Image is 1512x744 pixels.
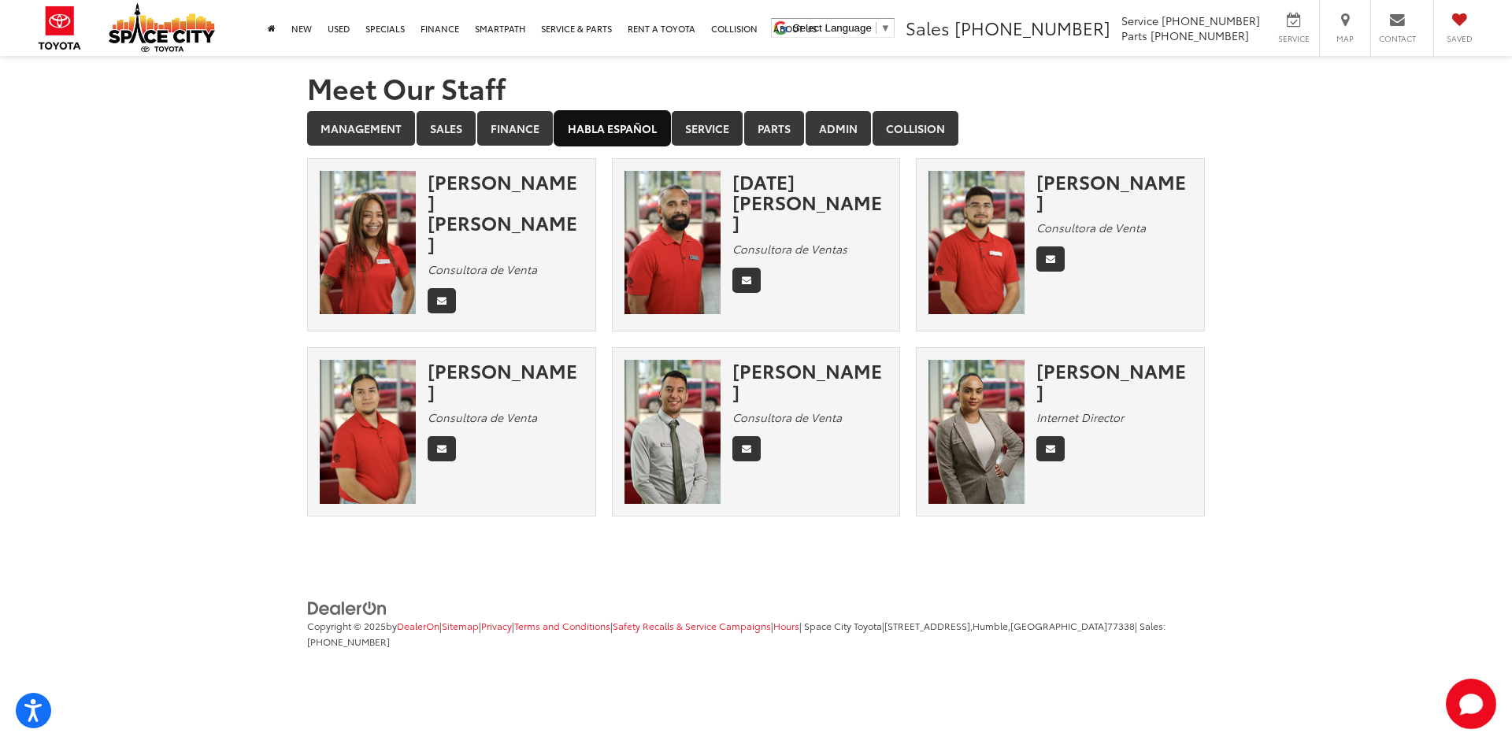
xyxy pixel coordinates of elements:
a: DealerOn [307,598,387,614]
a: Finance [477,111,553,146]
a: Email [732,436,761,461]
span: | Space City Toyota [799,619,882,632]
img: Nash Cabrera [320,171,416,315]
div: [PERSON_NAME] [428,360,584,402]
span: Copyright © 2025 [307,619,386,632]
span: | [610,619,771,632]
span: [STREET_ADDRESS], [884,619,973,632]
span: Map [1328,33,1362,44]
span: [PHONE_NUMBER] [1151,28,1249,43]
a: Select Language​ [793,22,891,34]
a: Email [428,288,456,313]
a: Admin [806,111,871,146]
span: Service [1276,33,1311,44]
span: ▼ [880,22,891,34]
div: [PERSON_NAME] [PERSON_NAME] [428,171,584,254]
span: Contact [1379,33,1416,44]
a: Email [428,436,456,461]
a: Email [1036,246,1065,272]
img: Space City Toyota [109,3,215,52]
span: Service [1121,13,1158,28]
span: | [882,619,1135,632]
div: [PERSON_NAME] [1036,360,1192,402]
em: Internet Director [1036,409,1124,425]
span: | [439,619,479,632]
img: Melissa Urbina [928,360,1025,504]
em: Consultora de Venta [428,409,537,425]
img: Giovanni Puga [320,360,416,504]
svg: Start Chat [1446,679,1496,729]
span: | [512,619,610,632]
span: Humble, [973,619,1010,632]
em: Consultora de Venta [428,261,537,277]
button: Toggle Chat Window [1446,679,1496,729]
span: [PHONE_NUMBER] [1162,13,1260,28]
a: Safety Recalls & Service Campaigns, Opens in a new tab [613,619,771,632]
a: Parts [744,111,804,146]
img: Eric Marin [624,360,721,504]
span: Select Language [793,22,872,34]
span: Sales [906,15,950,40]
a: Email [1036,436,1065,461]
a: Service [672,111,743,146]
div: Habla Español [307,158,1205,532]
span: 77338 [1107,619,1135,632]
span: [PHONE_NUMBER] [954,15,1110,40]
span: by [386,619,439,632]
a: Management [307,111,415,146]
div: Department Tabs [307,111,1205,147]
a: Sales [417,111,476,146]
em: Consultora de Ventas [732,241,847,257]
span: Parts [1121,28,1147,43]
span: | [771,619,799,632]
span: [GEOGRAPHIC_DATA] [1010,619,1107,632]
a: Habla Español [554,111,670,146]
div: [PERSON_NAME] [732,360,888,402]
em: Consultora de Venta [1036,220,1146,235]
img: Jesus Silva [928,171,1025,315]
span: [PHONE_NUMBER] [307,635,390,648]
a: Collision [873,111,958,146]
a: Privacy [481,619,512,632]
a: Hours [773,619,799,632]
a: Sitemap [442,619,479,632]
div: [PERSON_NAME] [1036,171,1192,213]
div: [DATE][PERSON_NAME] [732,171,888,233]
span: Saved [1442,33,1477,44]
span: | [479,619,512,632]
em: Consultora de Venta [732,409,842,425]
h1: Meet Our Staff [307,72,1205,103]
a: Terms and Conditions [514,619,610,632]
img: Noel Licon [624,171,721,315]
a: Email [732,268,761,293]
a: DealerOn Home Page [397,619,439,632]
span: ​ [876,22,876,34]
img: DealerOn [307,600,387,617]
